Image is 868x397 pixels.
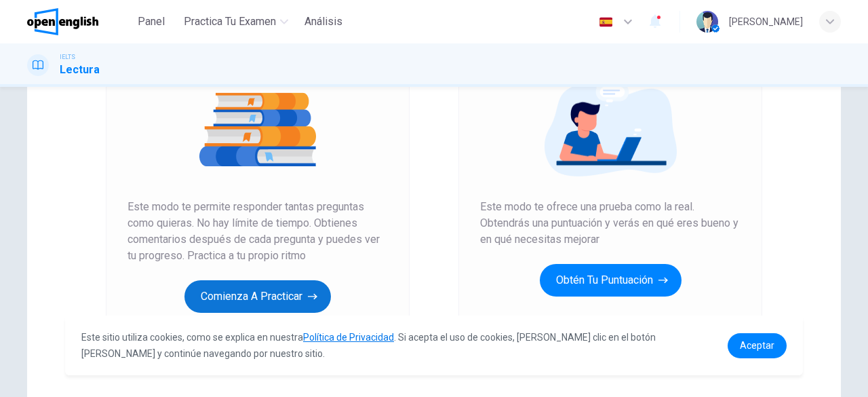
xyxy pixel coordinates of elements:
[480,199,741,248] span: Este modo te ofrece una prueba como la real. Obtendrás una puntuación y verás en qué eres bueno y...
[729,14,803,30] div: [PERSON_NAME]
[740,340,774,351] span: Aceptar
[555,313,666,329] button: ¿Cómo funciona esto?
[27,8,98,35] img: OpenEnglish logo
[178,10,294,34] button: Practica tu examen
[130,10,173,34] button: Panel
[597,17,614,27] img: es
[138,14,165,30] span: Panel
[27,8,130,35] a: OpenEnglish logo
[728,333,787,358] a: dismiss cookie message
[81,332,656,359] span: Este sitio utiliza cookies, como se explica en nuestra . Si acepta el uso de cookies, [PERSON_NAM...
[60,52,75,62] span: IELTS
[540,264,682,297] button: Obtén tu puntuación
[696,11,718,33] img: Profile picture
[65,316,803,375] div: cookieconsent
[184,280,331,313] button: Comienza a practicar
[60,62,100,78] h1: Lectura
[304,14,342,30] span: Análisis
[127,199,388,264] span: Este modo te permite responder tantas preguntas como quieras. No hay límite de tiempo. Obtienes c...
[299,10,348,34] button: Análisis
[184,14,276,30] span: Practica tu examen
[303,332,394,343] a: Política de Privacidad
